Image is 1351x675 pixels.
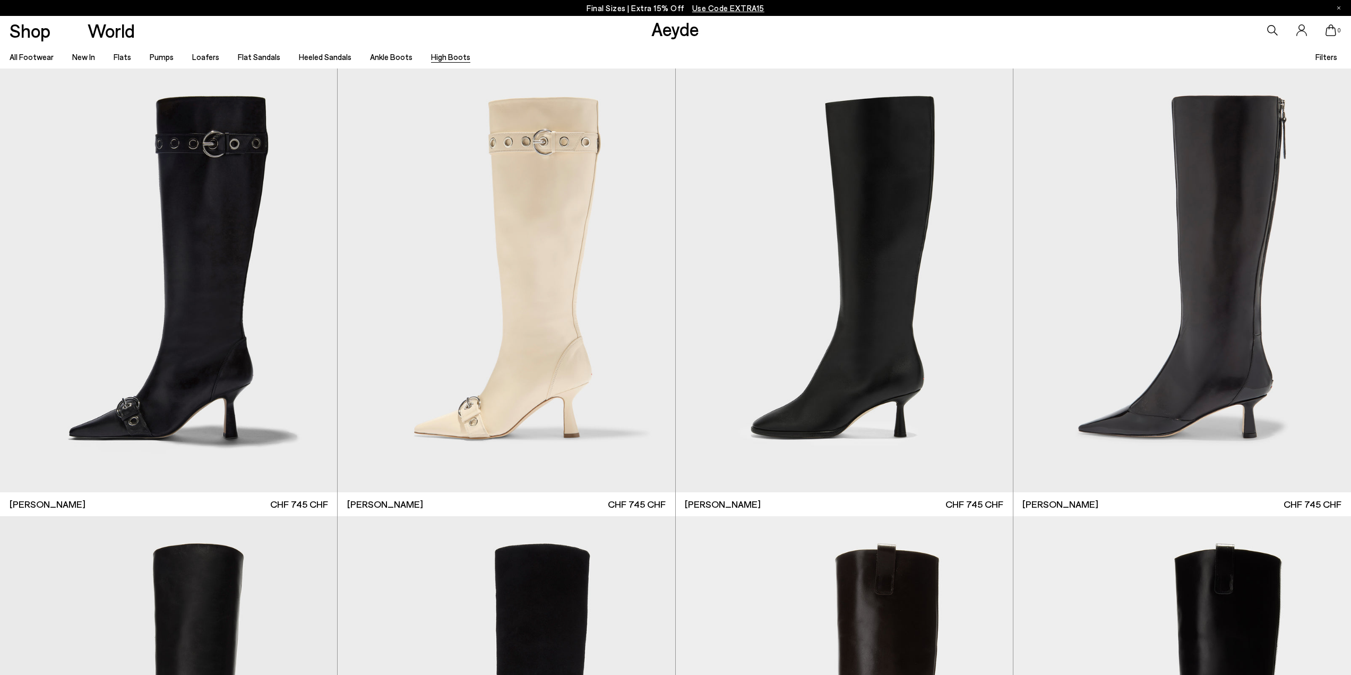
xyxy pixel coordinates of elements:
[10,52,54,62] a: All Footwear
[192,52,219,62] a: Loafers
[685,498,761,511] span: [PERSON_NAME]
[114,52,131,62] a: Flats
[1326,24,1336,36] a: 0
[1284,498,1341,511] span: CHF 745 CHF
[431,52,470,62] a: High Boots
[1336,28,1341,33] span: 0
[10,21,50,40] a: Shop
[1013,69,1351,492] img: Alexis Dual-Tone High Boots
[10,498,85,511] span: [PERSON_NAME]
[651,18,699,40] a: Aeyde
[338,69,675,492] img: Vivian Eyelet High Boots
[347,498,423,511] span: [PERSON_NAME]
[1315,52,1337,62] span: Filters
[676,492,1013,516] a: [PERSON_NAME] CHF 745 CHF
[72,52,95,62] a: New In
[1022,498,1098,511] span: [PERSON_NAME]
[150,52,174,62] a: Pumps
[299,52,351,62] a: Heeled Sandals
[692,3,764,13] span: Navigate to /collections/ss25-final-sizes
[945,498,1003,511] span: CHF 745 CHF
[88,21,135,40] a: World
[238,52,280,62] a: Flat Sandals
[338,492,675,516] a: [PERSON_NAME] CHF 745 CHF
[608,498,666,511] span: CHF 745 CHF
[676,69,1013,492] img: Catherine High Sock Boots
[587,2,764,15] p: Final Sizes | Extra 15% Off
[270,498,328,511] span: CHF 745 CHF
[1013,492,1351,516] a: [PERSON_NAME] CHF 745 CHF
[370,52,412,62] a: Ankle Boots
